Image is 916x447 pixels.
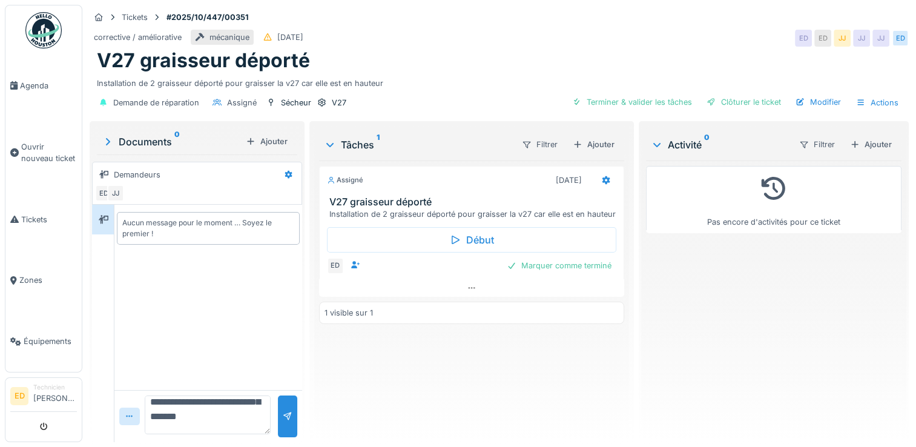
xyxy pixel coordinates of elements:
[33,383,77,392] div: Technicien
[327,257,344,274] div: ED
[329,208,619,220] div: Installation de 2 graisseur déporté pour graisser la v27 car elle est en hauteur
[851,94,904,111] div: Actions
[502,257,616,274] div: Marquer comme terminé
[654,171,894,228] div: Pas encore d'activités pour ce ticket
[107,185,124,202] div: JJ
[5,250,82,311] a: Zones
[845,136,897,153] div: Ajouter
[324,137,512,152] div: Tâches
[795,30,812,47] div: ED
[5,311,82,372] a: Équipements
[174,134,180,149] sup: 0
[113,97,199,108] div: Demande de réparation
[5,189,82,250] a: Tickets
[377,137,380,152] sup: 1
[24,336,77,347] span: Équipements
[327,227,616,253] div: Début
[651,137,789,152] div: Activité
[704,137,710,152] sup: 0
[556,174,582,186] div: [DATE]
[332,97,346,108] div: V27
[10,387,28,405] li: ED
[20,80,77,91] span: Agenda
[19,274,77,286] span: Zones
[114,169,160,180] div: Demandeurs
[702,94,786,110] div: Clôturer le ticket
[892,30,909,47] div: ED
[94,31,182,43] div: corrective / améliorative
[794,136,840,153] div: Filtrer
[516,136,563,153] div: Filtrer
[327,175,363,185] div: Assigné
[329,196,619,208] h3: V27 graisseur déporté
[97,49,310,72] h1: V27 graisseur déporté
[325,307,373,319] div: 1 visible sur 1
[5,55,82,116] a: Agenda
[814,30,831,47] div: ED
[791,94,846,110] div: Modifier
[21,141,77,164] span: Ouvrir nouveau ticket
[33,383,77,409] li: [PERSON_NAME]
[21,214,77,225] span: Tickets
[853,30,870,47] div: JJ
[25,12,62,48] img: Badge_color-CXgf-gQk.svg
[281,97,311,108] div: Sécheur
[10,383,77,412] a: ED Technicien[PERSON_NAME]
[834,30,851,47] div: JJ
[872,30,889,47] div: JJ
[122,217,294,239] div: Aucun message pour le moment … Soyez le premier !
[277,31,303,43] div: [DATE]
[241,133,292,150] div: Ajouter
[122,12,148,23] div: Tickets
[209,31,249,43] div: mécanique
[102,134,241,149] div: Documents
[95,185,112,202] div: ED
[568,136,619,153] div: Ajouter
[97,73,901,89] div: Installation de 2 graisseur déporté pour graisser la v27 car elle est en hauteur
[5,116,82,189] a: Ouvrir nouveau ticket
[162,12,254,23] strong: #2025/10/447/00351
[567,94,697,110] div: Terminer & valider les tâches
[227,97,257,108] div: Assigné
